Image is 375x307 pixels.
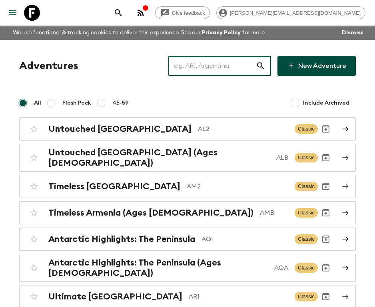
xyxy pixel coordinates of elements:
[198,124,288,134] p: AL2
[318,178,334,194] button: Archive
[48,147,270,168] h2: Untouched [GEOGRAPHIC_DATA] (Ages [DEMOGRAPHIC_DATA])
[225,10,365,16] span: [PERSON_NAME][EMAIL_ADDRESS][DOMAIN_NAME]
[340,27,365,38] button: Dismiss
[5,5,21,21] button: menu
[48,181,180,192] h2: Timeless [GEOGRAPHIC_DATA]
[48,234,195,244] h2: Antarctic Highlights: The Peninsula
[295,124,318,134] span: Classic
[318,260,334,276] button: Archive
[19,201,356,224] a: Timeless Armenia (Ages [DEMOGRAPHIC_DATA])AMBClassicArchive
[19,58,78,74] h1: Adventures
[10,26,269,40] p: We use functional & tracking cookies to deliver this experience. See our for more.
[48,208,253,218] h2: Timeless Armenia (Ages [DEMOGRAPHIC_DATA])
[168,10,209,16] span: Give feedback
[276,153,288,162] p: ALB
[216,6,365,19] div: [PERSON_NAME][EMAIL_ADDRESS][DOMAIN_NAME]
[318,205,334,221] button: Archive
[318,231,334,247] button: Archive
[19,117,356,141] a: Untouched [GEOGRAPHIC_DATA]AL2ClassicArchive
[48,124,191,134] h2: Untouched [GEOGRAPHIC_DATA]
[295,234,318,244] span: Classic
[168,55,256,77] input: e.g. AR1, Argentina
[295,208,318,218] span: Classic
[48,291,182,302] h2: Ultimate [GEOGRAPHIC_DATA]
[19,175,356,198] a: Timeless [GEOGRAPHIC_DATA]AM2ClassicArchive
[19,254,356,282] a: Antarctic Highlights: The Peninsula (Ages [DEMOGRAPHIC_DATA])AQAClassicArchive
[318,289,334,305] button: Archive
[187,182,288,191] p: AM2
[318,121,334,137] button: Archive
[155,6,210,19] a: Give feedback
[189,292,288,301] p: AR1
[19,228,356,251] a: Antarctic Highlights: The PeninsulaAQ1ClassicArchive
[295,182,318,191] span: Classic
[303,99,349,107] span: Include Archived
[295,153,318,162] span: Classic
[201,234,288,244] p: AQ1
[19,144,356,172] a: Untouched [GEOGRAPHIC_DATA] (Ages [DEMOGRAPHIC_DATA])ALBClassicArchive
[274,263,288,273] p: AQA
[110,5,126,21] button: search adventures
[260,208,288,218] p: AMB
[62,99,91,107] span: Flash Pack
[318,150,334,166] button: Archive
[34,99,41,107] span: All
[277,56,356,76] a: New Adventure
[295,292,318,301] span: Classic
[112,99,129,107] span: 45-59
[295,263,318,273] span: Classic
[202,30,241,36] a: Privacy Policy
[48,257,268,278] h2: Antarctic Highlights: The Peninsula (Ages [DEMOGRAPHIC_DATA])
